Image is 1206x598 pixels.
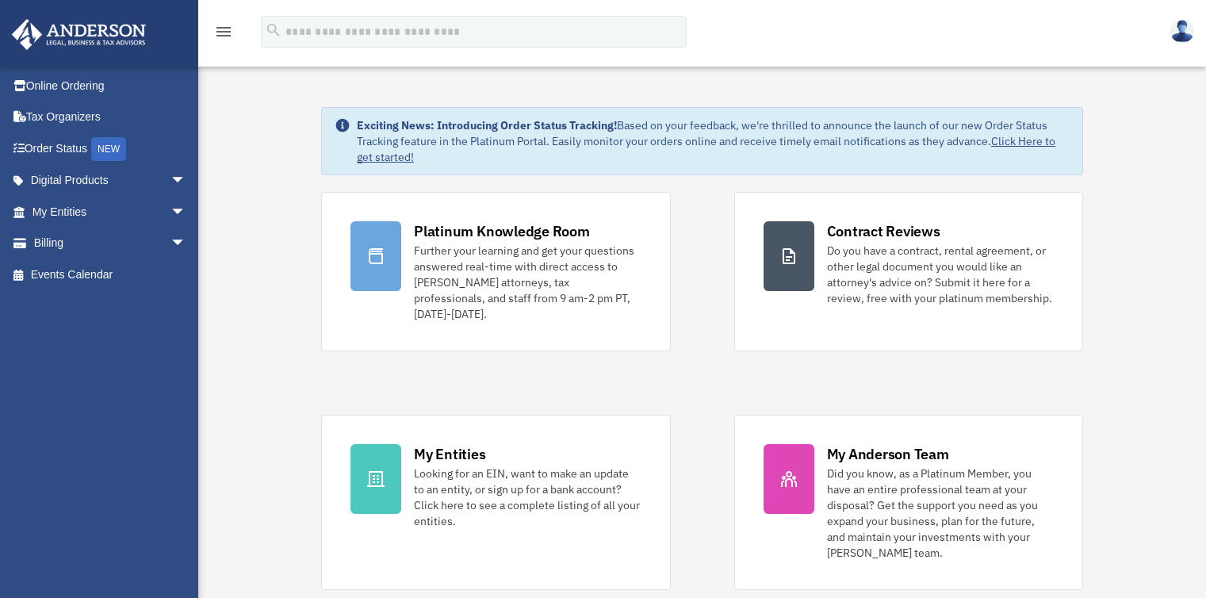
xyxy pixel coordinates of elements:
div: My Anderson Team [827,444,949,464]
a: Contract Reviews Do you have a contract, rental agreement, or other legal document you would like... [734,192,1083,351]
i: menu [214,22,233,41]
div: Based on your feedback, we're thrilled to announce the launch of our new Order Status Tracking fe... [357,117,1070,165]
a: Events Calendar [11,259,210,290]
a: Click Here to get started! [357,134,1055,164]
div: My Entities [414,444,485,464]
a: My Entitiesarrow_drop_down [11,196,210,228]
div: Do you have a contract, rental agreement, or other legal document you would like an attorney's ad... [827,243,1054,306]
div: NEW [91,137,126,161]
span: arrow_drop_down [170,196,202,228]
img: User Pic [1170,20,1194,43]
span: arrow_drop_down [170,228,202,260]
span: arrow_drop_down [170,165,202,197]
i: search [265,21,282,39]
div: Further your learning and get your questions answered real-time with direct access to [PERSON_NAM... [414,243,641,322]
div: Looking for an EIN, want to make an update to an entity, or sign up for a bank account? Click her... [414,466,641,529]
div: Contract Reviews [827,221,940,241]
div: Platinum Knowledge Room [414,221,590,241]
a: My Anderson Team Did you know, as a Platinum Member, you have an entire professional team at your... [734,415,1083,590]
a: Digital Productsarrow_drop_down [11,165,210,197]
a: Online Ordering [11,70,210,102]
a: Tax Organizers [11,102,210,133]
img: Anderson Advisors Platinum Portal [7,19,151,50]
strong: Exciting News: Introducing Order Status Tracking! [357,118,617,132]
a: Platinum Knowledge Room Further your learning and get your questions answered real-time with dire... [321,192,670,351]
div: Did you know, as a Platinum Member, you have an entire professional team at your disposal? Get th... [827,466,1054,561]
a: menu [214,28,233,41]
a: Order StatusNEW [11,132,210,165]
a: Billingarrow_drop_down [11,228,210,259]
a: My Entities Looking for an EIN, want to make an update to an entity, or sign up for a bank accoun... [321,415,670,590]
